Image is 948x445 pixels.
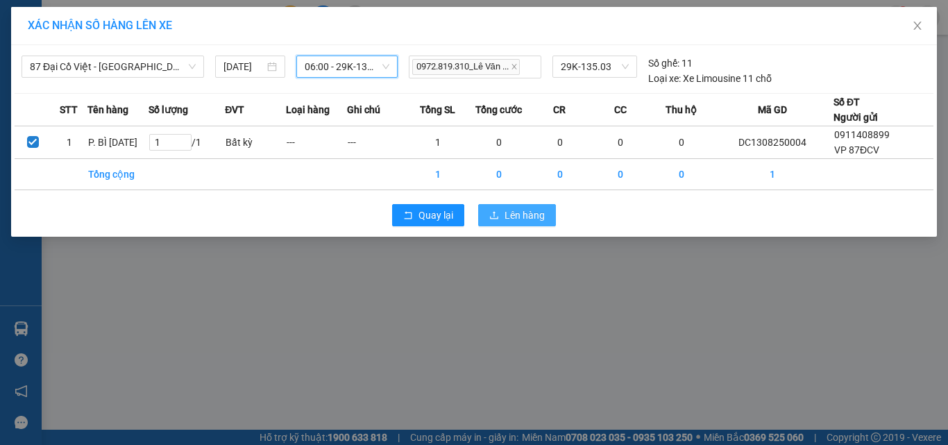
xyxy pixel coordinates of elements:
[475,102,522,117] span: Tổng cước
[614,102,627,117] span: CC
[898,7,937,46] button: Close
[561,56,629,77] span: 29K-135.03
[712,159,833,190] td: 1
[305,56,390,77] span: 06:00 - 29K-135.03
[412,59,520,75] span: 0972.819.310_Lê Văn ...
[758,102,787,117] span: Mã GD
[511,63,518,70] span: close
[225,102,244,117] span: ĐVT
[149,102,188,117] span: Số lượng
[347,102,380,117] span: Ghi chú
[286,126,347,159] td: ---
[833,94,878,125] div: Số ĐT Người gửi
[651,159,712,190] td: 0
[666,102,697,117] span: Thu hộ
[28,19,172,32] span: XÁC NHẬN SỐ HÀNG LÊN XE
[468,159,530,190] td: 0
[530,159,591,190] td: 0
[648,56,693,71] div: 11
[286,102,330,117] span: Loại hàng
[834,144,879,156] span: VP 87ĐCV
[407,126,468,159] td: 1
[418,208,453,223] span: Quay lại
[912,20,923,31] span: close
[420,102,455,117] span: Tổng SL
[489,210,499,221] span: upload
[403,210,413,221] span: rollback
[60,102,78,117] span: STT
[392,204,464,226] button: rollbackQuay lại
[87,102,128,117] span: Tên hàng
[87,159,149,190] td: Tổng cộng
[648,71,772,86] div: Xe Limousine 11 chỗ
[648,56,679,71] span: Số ghế:
[347,126,408,159] td: ---
[225,126,286,159] td: Bất kỳ
[468,126,530,159] td: 0
[51,126,88,159] td: 1
[149,126,225,159] td: / 1
[30,56,196,77] span: 87 Đại Cồ Việt - Thái Nguyên
[505,208,545,223] span: Lên hàng
[553,102,566,117] span: CR
[651,126,712,159] td: 0
[712,126,833,159] td: DC1308250004
[223,59,264,74] input: 13/08/2025
[590,159,651,190] td: 0
[590,126,651,159] td: 0
[834,129,890,140] span: 0911408899
[530,126,591,159] td: 0
[478,204,556,226] button: uploadLên hàng
[648,71,681,86] span: Loại xe:
[87,126,149,159] td: P. BÌ [DATE]
[407,159,468,190] td: 1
